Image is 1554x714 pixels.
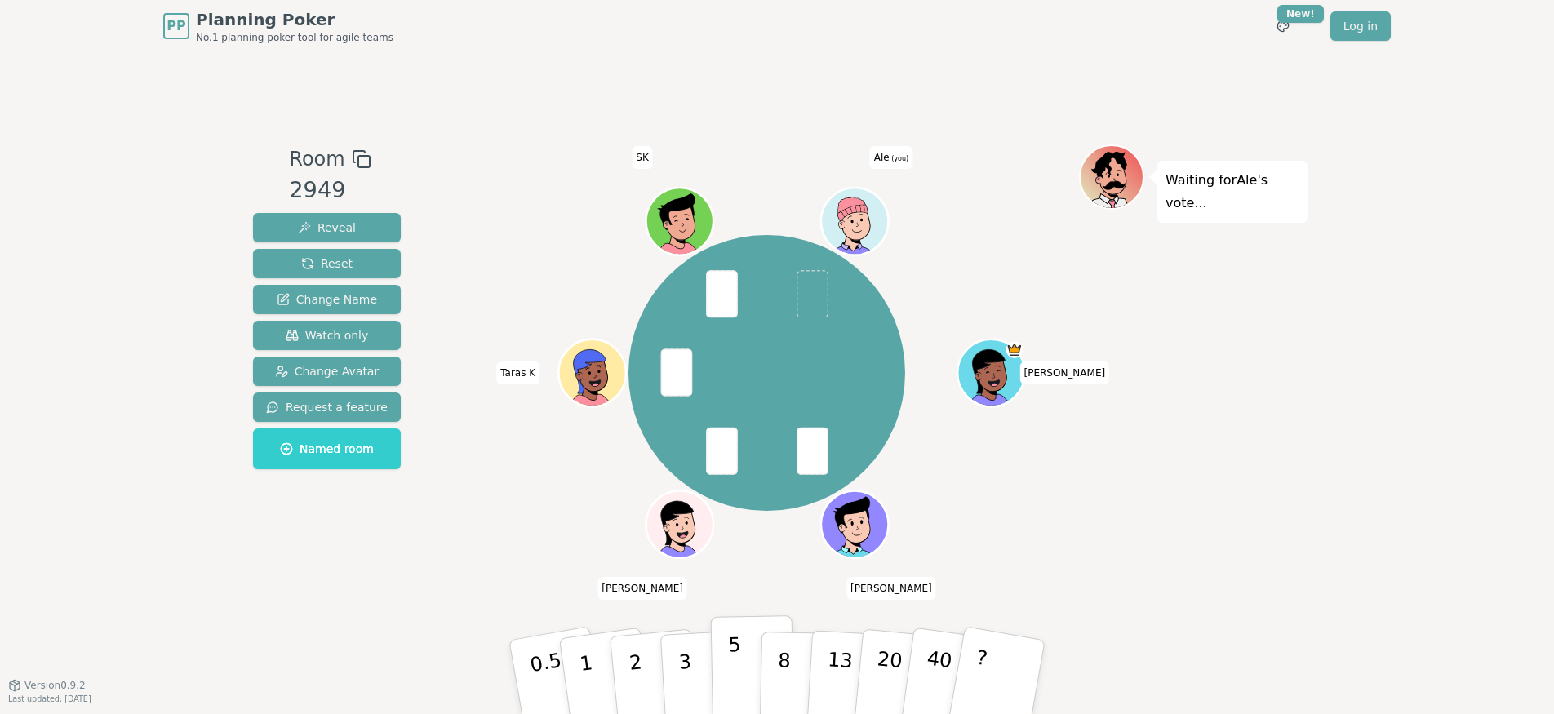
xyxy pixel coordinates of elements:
button: Version0.9.2 [8,679,86,692]
button: Reveal [253,213,401,242]
span: No.1 planning poker tool for agile teams [196,31,393,44]
span: Dan is the host [1006,341,1023,358]
span: Planning Poker [196,8,393,31]
span: Click to change your name [1019,361,1109,384]
button: Change Name [253,285,401,314]
span: Reveal [298,220,356,236]
button: Reset [253,249,401,278]
button: Named room [253,428,401,469]
span: (you) [890,155,909,162]
span: Click to change your name [846,577,936,600]
a: PPPlanning PokerNo.1 planning poker tool for agile teams [163,8,393,44]
p: Waiting for Ale 's vote... [1165,169,1299,215]
span: Watch only [286,327,369,344]
span: Request a feature [266,399,388,415]
span: Click to change your name [597,577,687,600]
span: Named room [280,441,374,457]
span: Last updated: [DATE] [8,694,91,703]
button: Request a feature [253,392,401,422]
span: Version 0.9.2 [24,679,86,692]
span: PP [166,16,185,36]
a: Log in [1330,11,1391,41]
button: Click to change your avatar [823,189,886,253]
span: Change Avatar [275,363,380,379]
span: Click to change your name [632,146,653,169]
span: Click to change your name [496,361,539,384]
div: New! [1277,5,1324,23]
button: New! [1268,11,1298,41]
span: Click to change your name [870,146,912,169]
button: Watch only [253,321,401,350]
div: 2949 [289,174,371,207]
span: Change Name [277,291,377,308]
button: Change Avatar [253,357,401,386]
span: Reset [301,255,353,272]
span: Room [289,144,344,174]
